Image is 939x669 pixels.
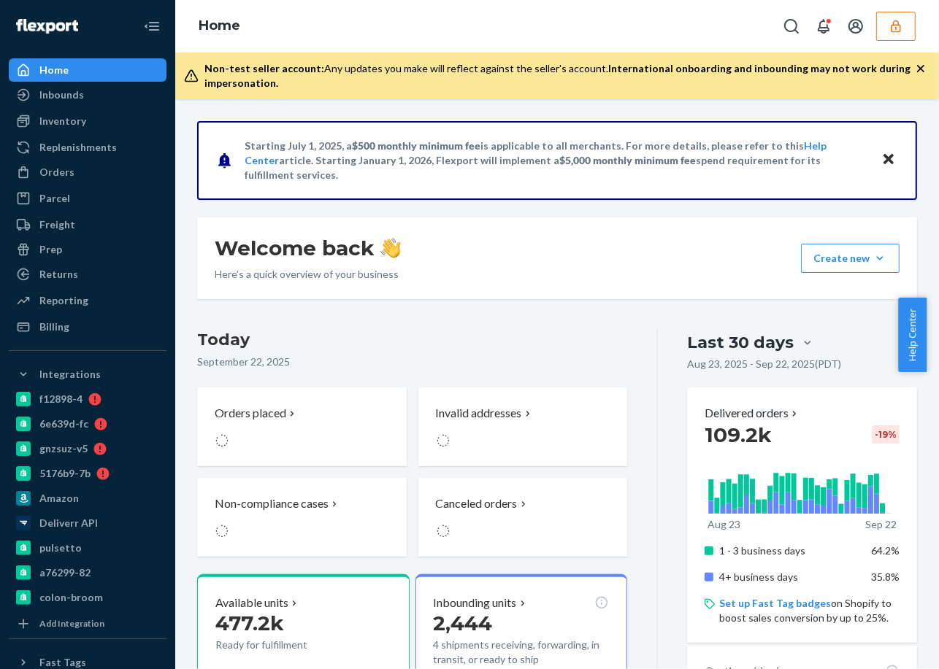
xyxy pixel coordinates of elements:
[898,298,927,372] button: Help Center
[39,140,117,155] div: Replenishments
[215,638,349,652] p: Ready for fulfillment
[801,244,900,273] button: Create new
[9,462,166,485] a: 5176b9-7b
[418,478,628,557] button: Canceled orders
[9,387,166,411] a: f12898-4
[39,217,75,232] div: Freight
[204,62,324,74] span: Non-test seller account:
[708,517,740,532] p: Aug 23
[197,387,407,466] button: Orders placed
[719,570,861,584] p: 4+ business days
[9,136,166,159] a: Replenishments
[9,487,166,510] a: Amazon
[39,293,88,308] div: Reporting
[16,19,78,34] img: Flexport logo
[9,561,166,584] a: a76299-82
[39,516,98,530] div: Deliverr API
[352,139,480,152] span: $500 monthly minimum fee
[9,363,166,386] button: Integrations
[215,405,286,422] p: Orders placed
[39,165,74,179] div: Orders
[39,88,84,102] div: Inbounds
[39,191,70,206] div: Parcel
[434,595,517,611] p: Inbounding units
[687,331,794,354] div: Last 30 days
[434,638,610,667] p: 4 shipments receiving, forwarding, in transit, or ready to ship
[39,320,69,334] div: Billing
[687,357,841,371] p: Aug 23, 2025 - Sep 22, 2025 ( PDT )
[215,595,288,611] p: Available units
[434,611,493,635] span: 2,444
[9,536,166,560] a: pulsetto
[39,367,101,382] div: Integrations
[9,187,166,210] a: Parcel
[9,263,166,286] a: Returns
[39,590,103,605] div: colon-broom
[197,478,407,557] button: Non-compliance cases
[809,12,838,41] button: Open notifications
[841,12,870,41] button: Open account menu
[215,611,284,635] span: 477.2k
[9,437,166,460] a: gnzsuz-v5
[39,617,104,630] div: Add Integration
[436,495,518,512] p: Canceled orders
[871,544,900,557] span: 64.2%
[199,18,240,34] a: Home
[29,10,82,23] span: Support
[39,267,78,282] div: Returns
[865,517,897,532] p: Sep 22
[39,466,91,481] div: 5176b9-7b
[719,544,861,558] p: 1 - 3 business days
[39,541,82,555] div: pulsetto
[872,425,900,444] div: -19 %
[137,12,166,41] button: Close Navigation
[204,61,916,90] div: Any updates you make will reflect against the seller's account.
[9,109,166,133] a: Inventory
[9,586,166,609] a: colon-broom
[871,571,900,583] span: 35.8%
[9,161,166,184] a: Orders
[9,511,166,535] a: Deliverr API
[719,597,831,609] a: Set up Fast Tag badges
[39,114,86,128] div: Inventory
[215,235,401,261] h1: Welcome back
[9,83,166,107] a: Inbounds
[197,355,627,369] p: September 22, 2025
[197,328,627,352] h3: Today
[39,565,91,580] div: a76299-82
[705,422,772,447] span: 109.2k
[705,405,800,422] button: Delivered orders
[215,267,401,282] p: Here’s a quick overview of your business
[9,238,166,261] a: Prep
[9,315,166,339] a: Billing
[245,139,867,182] p: Starting July 1, 2025, a is applicable to all merchants. For more details, please refer to this a...
[559,154,696,166] span: $5,000 monthly minimum fee
[187,5,252,47] ol: breadcrumbs
[879,150,898,171] button: Close
[777,12,806,41] button: Open Search Box
[9,58,166,82] a: Home
[9,412,166,436] a: 6e639d-fc
[719,596,900,625] p: on Shopify to boost sales conversion by up to 25%.
[39,392,83,406] div: f12898-4
[380,238,401,258] img: hand-wave emoji
[215,495,329,512] p: Non-compliance cases
[39,491,79,506] div: Amazon
[39,417,88,431] div: 6e639d-fc
[9,615,166,633] a: Add Integration
[436,405,522,422] p: Invalid addresses
[39,242,62,257] div: Prep
[39,63,69,77] div: Home
[39,441,88,456] div: gnzsuz-v5
[9,213,166,236] a: Freight
[9,289,166,312] a: Reporting
[418,387,628,466] button: Invalid addresses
